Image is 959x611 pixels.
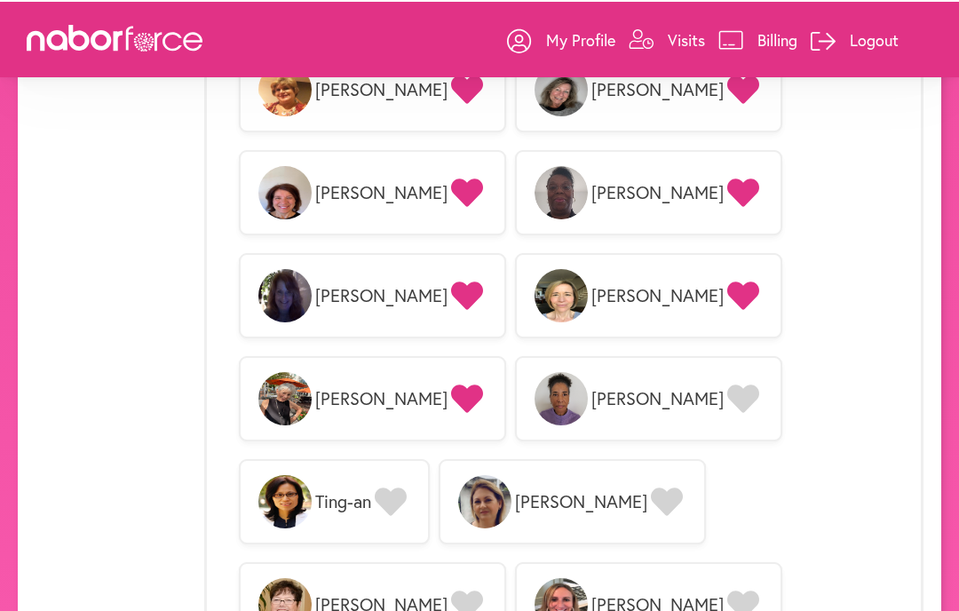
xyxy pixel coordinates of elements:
a: Billing [718,12,797,65]
img: 9YkAloKITzyM9927QWJN [258,267,312,321]
span: [PERSON_NAME] [515,489,647,511]
span: [PERSON_NAME] [591,180,724,202]
span: [PERSON_NAME] [315,180,448,202]
a: Logout [811,12,899,65]
p: My Profile [546,28,615,49]
img: svxzkneyQgiXi5n9a1Wr [535,164,588,218]
span: Ting-an [315,489,371,511]
span: [PERSON_NAME] [315,77,448,99]
span: [PERSON_NAME] [591,283,724,305]
p: Visits [668,28,705,49]
a: Visits [629,12,705,65]
img: c7eWGYqlQXuWilOXtADe [258,473,312,527]
span: [PERSON_NAME] [315,386,448,408]
img: CtM8PFD2QmyF9YeoaANG [258,370,312,424]
p: Logout [850,28,899,49]
img: qFjlctkTSmJjfbDBfl9Y [258,164,312,218]
span: [PERSON_NAME] [591,386,724,408]
p: Billing [757,28,797,49]
img: 7FL301K3RQiT3ru6YWNF [535,370,588,424]
img: L4GyZy8XRZGFBUejFmLZ [535,267,588,321]
a: My Profile [507,12,615,65]
img: wk9PqwqcTTmqY6oP7Een [258,61,312,115]
img: yHOiTWZRyWU5vsfIRVjI [458,473,511,527]
img: 1ooEy53UTAq6SjZJgyF0 [535,61,588,115]
span: [PERSON_NAME] [591,77,724,99]
span: [PERSON_NAME] [315,283,448,305]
